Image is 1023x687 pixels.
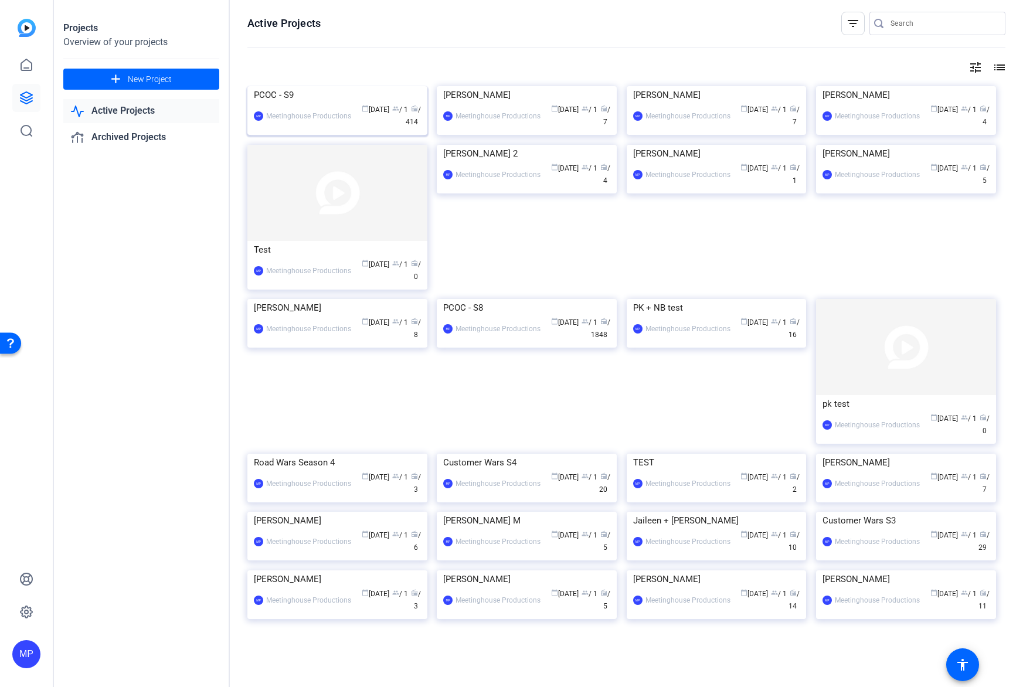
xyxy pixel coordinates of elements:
[790,106,800,126] span: / 7
[930,472,937,479] span: calendar_today
[254,266,263,276] div: MP
[980,164,987,171] span: radio
[443,170,453,179] div: MP
[582,106,597,114] span: / 1
[551,164,558,171] span: calendar_today
[978,590,990,610] span: / 11
[456,169,541,181] div: Meetinghouse Productions
[582,472,589,479] span: group
[645,323,730,335] div: Meetinghouse Productions
[740,473,768,481] span: [DATE]
[633,537,643,546] div: MP
[392,260,408,268] span: / 1
[633,145,800,162] div: [PERSON_NAME]
[600,164,607,171] span: radio
[823,537,832,546] div: MP
[740,530,747,538] span: calendar_today
[411,260,418,267] span: radio
[790,318,797,325] span: radio
[645,594,730,606] div: Meetinghouse Productions
[790,105,797,112] span: radio
[835,110,920,122] div: Meetinghouse Productions
[980,414,990,435] span: / 0
[266,478,351,489] div: Meetinghouse Productions
[266,265,351,277] div: Meetinghouse Productions
[930,589,937,596] span: calendar_today
[790,473,800,494] span: / 2
[961,589,968,596] span: group
[600,164,610,185] span: / 4
[254,111,263,121] div: MP
[582,318,597,327] span: / 1
[980,105,987,112] span: radio
[254,512,421,529] div: [PERSON_NAME]
[392,473,408,481] span: / 1
[362,105,369,112] span: calendar_today
[63,69,219,90] button: New Project
[961,472,968,479] span: group
[771,472,778,479] span: group
[63,21,219,35] div: Projects
[392,589,399,596] span: group
[633,570,800,588] div: [PERSON_NAME]
[961,105,968,112] span: group
[362,106,389,114] span: [DATE]
[392,530,399,538] span: group
[980,414,987,421] span: radio
[930,164,958,172] span: [DATE]
[740,590,768,598] span: [DATE]
[930,530,937,538] span: calendar_today
[443,111,453,121] div: MP
[740,318,747,325] span: calendar_today
[771,318,787,327] span: / 1
[411,105,418,112] span: radio
[980,472,987,479] span: radio
[961,414,968,421] span: group
[956,658,970,672] mat-icon: accessibility
[63,125,219,149] a: Archived Projects
[633,86,800,104] div: [PERSON_NAME]
[771,164,778,171] span: group
[582,590,597,598] span: / 1
[443,570,610,588] div: [PERSON_NAME]
[392,531,408,539] span: / 1
[266,536,351,547] div: Meetinghouse Productions
[443,299,610,317] div: PCOC - S8
[254,299,421,317] div: [PERSON_NAME]
[600,472,607,479] span: radio
[443,324,453,334] div: MP
[63,99,219,123] a: Active Projects
[551,530,558,538] span: calendar_today
[978,531,990,552] span: / 29
[633,479,643,488] div: MP
[443,512,610,529] div: [PERSON_NAME] M
[823,145,990,162] div: [PERSON_NAME]
[551,531,579,539] span: [DATE]
[823,86,990,104] div: [PERSON_NAME]
[406,106,421,126] span: / 414
[392,318,399,325] span: group
[254,570,421,588] div: [PERSON_NAME]
[600,318,607,325] span: radio
[740,589,747,596] span: calendar_today
[254,241,421,259] div: Test
[930,106,958,114] span: [DATE]
[980,530,987,538] span: radio
[930,531,958,539] span: [DATE]
[771,589,778,596] span: group
[362,531,389,539] span: [DATE]
[823,570,990,588] div: [PERSON_NAME]
[600,590,610,610] span: / 5
[891,16,996,30] input: Search
[633,596,643,605] div: MP
[551,318,579,327] span: [DATE]
[551,472,558,479] span: calendar_today
[645,478,730,489] div: Meetinghouse Productions
[790,164,800,185] span: / 1
[790,589,797,596] span: radio
[600,531,610,552] span: / 5
[633,111,643,121] div: MP
[835,594,920,606] div: Meetinghouse Productions
[551,590,579,598] span: [DATE]
[551,318,558,325] span: calendar_today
